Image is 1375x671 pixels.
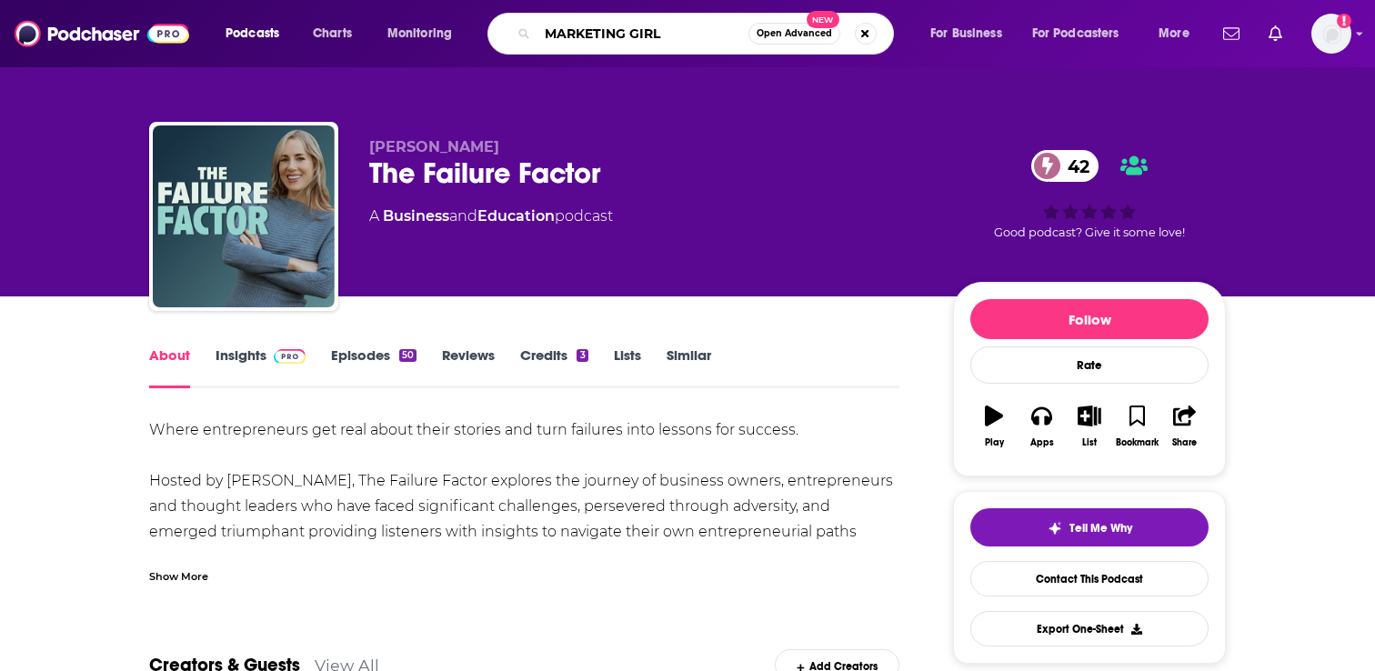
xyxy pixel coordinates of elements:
[149,346,190,388] a: About
[369,138,499,155] span: [PERSON_NAME]
[449,207,477,225] span: and
[748,23,840,45] button: Open AdvancedNew
[1311,14,1351,54] span: Logged in as AutumnKatie
[1032,21,1119,46] span: For Podcasters
[1261,18,1290,49] a: Show notifications dropdown
[15,16,189,51] img: Podchaser - Follow, Share and Rate Podcasts
[577,349,587,362] div: 3
[667,346,711,388] a: Similar
[1172,437,1197,448] div: Share
[985,437,1004,448] div: Play
[477,207,555,225] a: Education
[970,611,1209,646] button: Export One-Sheet
[1066,394,1113,459] button: List
[1049,150,1099,182] span: 42
[383,207,449,225] a: Business
[1311,14,1351,54] img: User Profile
[226,21,279,46] span: Podcasts
[331,346,417,388] a: Episodes50
[1082,437,1097,448] div: List
[757,29,832,38] span: Open Advanced
[301,19,363,48] a: Charts
[970,299,1209,339] button: Follow
[994,225,1185,239] span: Good podcast? Give it some love!
[1113,394,1160,459] button: Bookmark
[520,346,587,388] a: Credits3
[918,19,1025,48] button: open menu
[313,21,352,46] span: Charts
[1116,437,1159,448] div: Bookmark
[387,21,452,46] span: Monitoring
[375,19,476,48] button: open menu
[1159,21,1189,46] span: More
[442,346,495,388] a: Reviews
[1069,521,1132,536] span: Tell Me Why
[1216,18,1247,49] a: Show notifications dropdown
[216,346,306,388] a: InsightsPodchaser Pro
[1031,150,1099,182] a: 42
[930,21,1002,46] span: For Business
[274,349,306,364] img: Podchaser Pro
[970,346,1209,384] div: Rate
[1020,19,1146,48] button: open menu
[1018,394,1065,459] button: Apps
[807,11,839,28] span: New
[970,561,1209,596] a: Contact This Podcast
[953,138,1226,251] div: 42Good podcast? Give it some love!
[970,508,1209,546] button: tell me why sparkleTell Me Why
[1048,521,1062,536] img: tell me why sparkle
[399,349,417,362] div: 50
[614,346,641,388] a: Lists
[1161,394,1209,459] button: Share
[1311,14,1351,54] button: Show profile menu
[369,205,613,227] div: A podcast
[1337,14,1351,28] svg: Add a profile image
[153,125,335,307] img: The Failure Factor
[1146,19,1212,48] button: open menu
[537,19,748,48] input: Search podcasts, credits, & more...
[1030,437,1054,448] div: Apps
[505,13,911,55] div: Search podcasts, credits, & more...
[970,394,1018,459] button: Play
[213,19,303,48] button: open menu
